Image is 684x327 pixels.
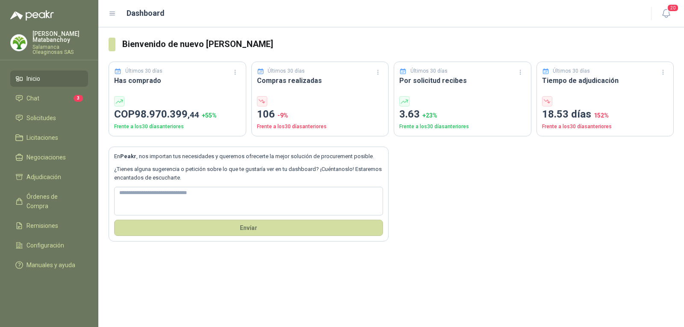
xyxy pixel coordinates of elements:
h1: Dashboard [127,7,165,19]
p: En , nos importan tus necesidades y queremos ofrecerte la mejor solución de procurement posible. [114,152,383,161]
p: Frente a los 30 días anteriores [114,123,241,131]
a: Solicitudes [10,110,88,126]
span: 3 [74,95,83,102]
span: Chat [27,94,39,103]
a: Manuales y ayuda [10,257,88,273]
p: COP [114,106,241,123]
p: Últimos 30 días [410,67,448,75]
a: Inicio [10,71,88,87]
span: 20 [667,4,679,12]
img: Company Logo [11,35,27,51]
span: Adjudicación [27,172,61,182]
h3: Por solicitud recibes [399,75,526,86]
b: Peakr [120,153,136,159]
span: ,44 [188,110,199,120]
img: Logo peakr [10,10,54,21]
p: Últimos 30 días [553,67,590,75]
span: Remisiones [27,221,58,230]
p: 3.63 [399,106,526,123]
p: Frente a los 30 días anteriores [542,123,669,131]
span: Negociaciones [27,153,66,162]
h3: Has comprado [114,75,241,86]
p: 106 [257,106,383,123]
span: + 55 % [202,112,217,119]
p: [PERSON_NAME] Matabanchoy [32,31,88,43]
p: ¿Tienes alguna sugerencia o petición sobre lo que te gustaría ver en tu dashboard? ¡Cuéntanoslo! ... [114,165,383,183]
a: Remisiones [10,218,88,234]
h3: Tiempo de adjudicación [542,75,669,86]
span: 98.970.399 [135,108,199,120]
span: Inicio [27,74,40,83]
p: Últimos 30 días [125,67,162,75]
h3: Bienvenido de nuevo [PERSON_NAME] [122,38,674,51]
span: 152 % [594,112,609,119]
button: Envíar [114,220,383,236]
h3: Compras realizadas [257,75,383,86]
p: Frente a los 30 días anteriores [399,123,526,131]
span: Solicitudes [27,113,56,123]
span: Órdenes de Compra [27,192,80,211]
p: Últimos 30 días [268,67,305,75]
p: 18.53 días [542,106,669,123]
p: Salamanca Oleaginosas SAS [32,44,88,55]
button: 20 [658,6,674,21]
span: Licitaciones [27,133,58,142]
span: + 23 % [422,112,437,119]
a: Adjudicación [10,169,88,185]
p: Frente a los 30 días anteriores [257,123,383,131]
a: Configuración [10,237,88,253]
a: Órdenes de Compra [10,189,88,214]
span: Manuales y ayuda [27,260,75,270]
a: Negociaciones [10,149,88,165]
span: Configuración [27,241,64,250]
a: Chat3 [10,90,88,106]
a: Licitaciones [10,130,88,146]
span: -9 % [277,112,288,119]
